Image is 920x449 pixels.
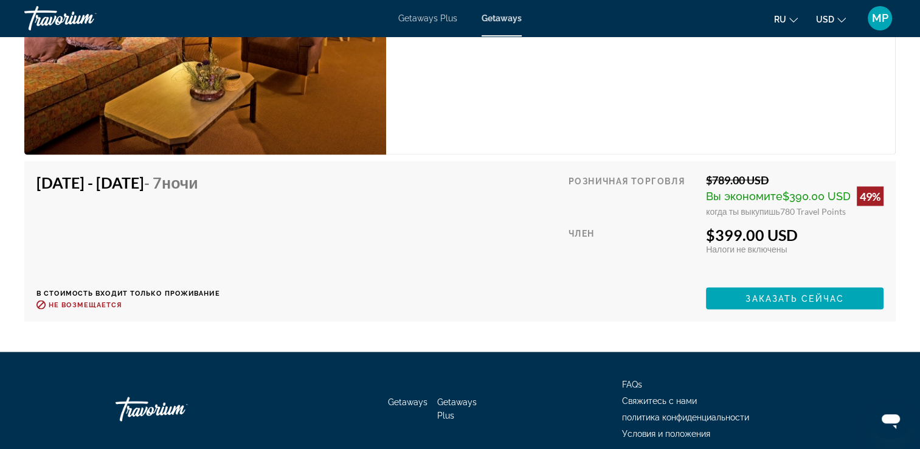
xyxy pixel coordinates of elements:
div: 49% [857,186,884,206]
div: Член [569,225,697,278]
button: Заказать сейчас [706,287,884,309]
a: Getaways [388,397,427,406]
a: Getaways [482,13,522,23]
a: Условия и положения [622,428,710,438]
a: Getaways Plus [398,13,457,23]
button: User Menu [864,5,896,31]
span: ночи [162,173,198,191]
button: Change currency [816,10,846,28]
a: Travorium [116,391,237,427]
p: В стоимость входит только проживание [36,289,220,297]
span: Не возмещается [49,301,122,308]
span: - 7 [144,173,198,191]
a: Свяжитесь с нами [622,395,697,405]
span: ru [774,15,786,24]
iframe: Button to launch messaging window [871,400,910,439]
span: Вы экономите [706,189,783,202]
a: политика конфиденциальности [622,412,749,422]
span: Налоги не включены [706,243,787,254]
span: $390.00 USD [783,189,851,202]
span: 780 Travel Points [780,206,846,216]
span: когда ты выкупишь [706,206,780,216]
span: USD [816,15,834,24]
div: $789.00 USD [706,173,884,186]
a: Getaways Plus [437,397,477,420]
span: MP [872,12,888,24]
div: Розничная торговля [569,173,697,216]
a: Travorium [24,2,146,34]
span: Заказать сейчас [745,293,844,303]
div: $399.00 USD [706,225,884,243]
h4: [DATE] - [DATE] [36,173,211,191]
a: FAQs [622,379,642,389]
button: Change language [774,10,798,28]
